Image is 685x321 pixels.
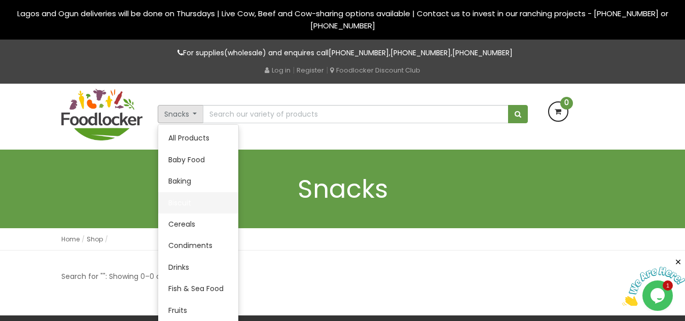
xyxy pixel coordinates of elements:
[329,48,389,58] a: [PHONE_NUMBER]
[61,175,624,203] h1: Snacks
[265,65,291,75] a: Log in
[452,48,513,58] a: [PHONE_NUMBER]
[203,105,508,123] input: Search our variety of products
[158,235,238,256] a: Condiments
[326,65,328,75] span: |
[158,127,238,149] a: All Products
[560,97,573,110] span: 0
[158,105,204,123] button: Snacks
[61,235,80,243] a: Home
[61,271,196,282] p: Search for "": Showing 0–0 of 0 results
[297,65,324,75] a: Register
[390,48,451,58] a: [PHONE_NUMBER]
[158,257,238,278] a: Drinks
[330,65,420,75] a: Foodlocker Discount Club
[158,149,238,170] a: Baby Food
[158,278,238,299] a: Fish & Sea Food
[158,170,238,192] a: Baking
[293,65,295,75] span: |
[61,47,624,59] p: For supplies(wholesale) and enquires call , ,
[17,8,668,31] span: Lagos and Ogun deliveries will be done on Thursdays | Live Cow, Beef and Cow-sharing options avai...
[622,258,685,306] iframe: chat widget
[158,192,238,213] a: Biscuit
[61,89,142,140] img: FoodLocker
[87,235,103,243] a: Shop
[158,213,238,235] a: Cereals
[158,300,238,321] a: Fruits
